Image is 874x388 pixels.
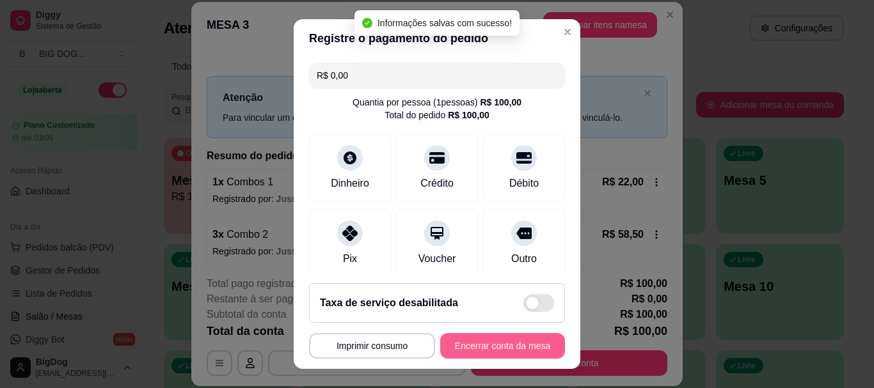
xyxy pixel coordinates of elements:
div: Outro [511,251,537,267]
div: Quantia por pessoa ( 1 pessoas) [353,96,521,109]
span: Informações salvas com sucesso! [377,18,512,28]
div: Voucher [418,251,456,267]
div: Débito [509,176,539,191]
input: Ex.: hambúrguer de cordeiro [317,63,557,88]
div: R$ 100,00 [480,96,521,109]
button: Imprimir consumo [309,333,435,359]
button: Close [557,22,578,42]
div: Crédito [420,176,454,191]
div: Pix [343,251,357,267]
span: check-circle [362,18,372,28]
div: Dinheiro [331,176,369,191]
div: Total do pedido [385,109,489,121]
button: Encerrar conta da mesa [440,333,565,359]
h2: Taxa de serviço desabilitada [320,295,458,311]
header: Registre o pagamento do pedido [294,19,580,58]
div: R$ 100,00 [448,109,489,121]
